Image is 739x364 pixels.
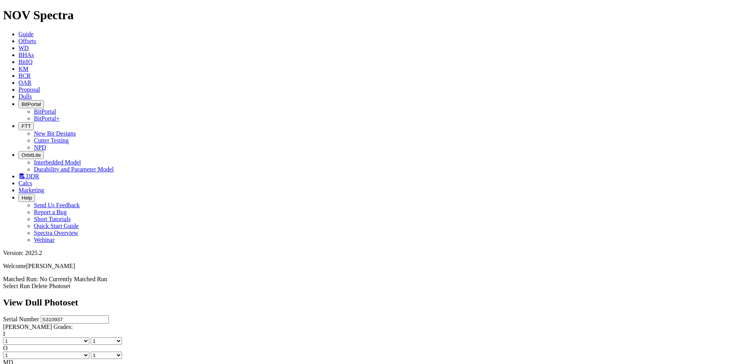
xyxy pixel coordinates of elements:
[34,130,76,137] a: New Bit Designs
[22,195,32,201] span: Help
[18,93,32,100] a: Dulls
[26,173,39,179] span: DDR
[18,86,40,93] a: Proposal
[34,216,71,222] a: Short Tutorials
[18,100,44,108] button: BitPortal
[34,137,69,144] a: Cutter Testing
[3,345,8,351] label: O
[34,166,114,173] a: Durability and Parameter Model
[3,263,736,270] p: Welcome
[34,108,56,115] a: BitPortal
[22,152,41,158] span: OrbitLite
[22,123,31,129] span: FTT
[18,180,32,186] a: Calcs
[34,237,55,243] a: Webinar
[18,59,32,65] a: BitIQ
[18,122,34,130] button: FTT
[34,202,80,208] a: Send Us Feedback
[40,276,107,282] span: No Currently Matched Run
[18,187,44,193] a: Marketing
[34,209,67,215] a: Report a Bug
[18,31,33,37] a: Guide
[3,316,39,322] label: Serial Number
[34,115,60,122] a: BitPortal+
[3,297,736,308] h2: View Dull Photoset
[3,250,736,257] div: Version: 2025.2
[18,194,35,202] button: Help
[32,283,70,289] a: Delete Photoset
[18,52,34,58] a: BHAs
[18,38,36,44] a: Offsets
[18,45,29,51] a: WD
[34,230,78,236] a: Spectra Overview
[3,8,736,22] h1: NOV Spectra
[34,144,46,151] a: NPD
[18,65,28,72] a: KM
[18,151,44,159] button: OrbitLite
[22,101,41,107] span: BitPortal
[3,324,736,330] div: [PERSON_NAME] Grades:
[18,173,39,179] a: DDR
[18,79,32,86] a: OAR
[26,263,75,269] span: [PERSON_NAME]
[34,223,79,229] a: Quick Start Guide
[3,276,38,282] span: Matched Run:
[3,330,5,337] label: I
[3,283,30,289] a: Select Run
[34,159,81,166] a: Interbedded Model
[18,72,31,79] a: BCR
